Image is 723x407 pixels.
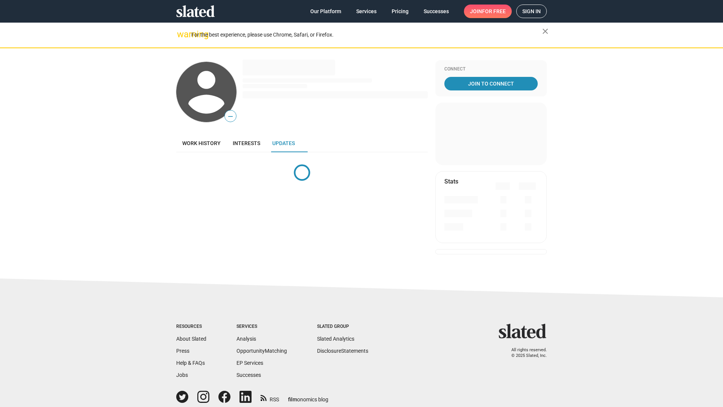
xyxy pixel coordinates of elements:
mat-card-title: Stats [444,177,458,185]
span: film [288,396,297,402]
a: Slated Analytics [317,336,354,342]
a: About Slated [176,336,206,342]
div: Resources [176,324,206,330]
div: For the best experience, please use Chrome, Safari, or Firefox. [191,30,542,40]
span: — [225,112,236,121]
a: Analysis [236,336,256,342]
a: Services [350,5,383,18]
mat-icon: close [541,27,550,36]
a: Pricing [386,5,415,18]
a: Sign in [516,5,547,18]
span: Services [356,5,377,18]
div: Slated Group [317,324,368,330]
a: filmonomics blog [288,390,328,403]
a: RSS [261,392,279,403]
div: Connect [444,66,538,72]
span: Interests [233,140,260,146]
a: Press [176,348,189,354]
a: Jobs [176,372,188,378]
span: Pricing [392,5,409,18]
mat-icon: warning [177,30,186,39]
span: Join To Connect [446,77,536,90]
a: Work history [176,134,227,152]
span: Our Platform [310,5,341,18]
a: EP Services [236,360,263,366]
a: Our Platform [304,5,347,18]
div: Services [236,324,287,330]
a: OpportunityMatching [236,348,287,354]
a: Joinfor free [464,5,512,18]
a: Join To Connect [444,77,538,90]
span: Work history [182,140,221,146]
a: Updates [266,134,301,152]
a: Successes [236,372,261,378]
a: Successes [418,5,455,18]
span: Successes [424,5,449,18]
a: Help & FAQs [176,360,205,366]
a: Interests [227,134,266,152]
p: All rights reserved. © 2025 Slated, Inc. [503,347,547,358]
span: Join [470,5,506,18]
span: Updates [272,140,295,146]
a: DisclosureStatements [317,348,368,354]
span: for free [482,5,506,18]
span: Sign in [522,5,541,18]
